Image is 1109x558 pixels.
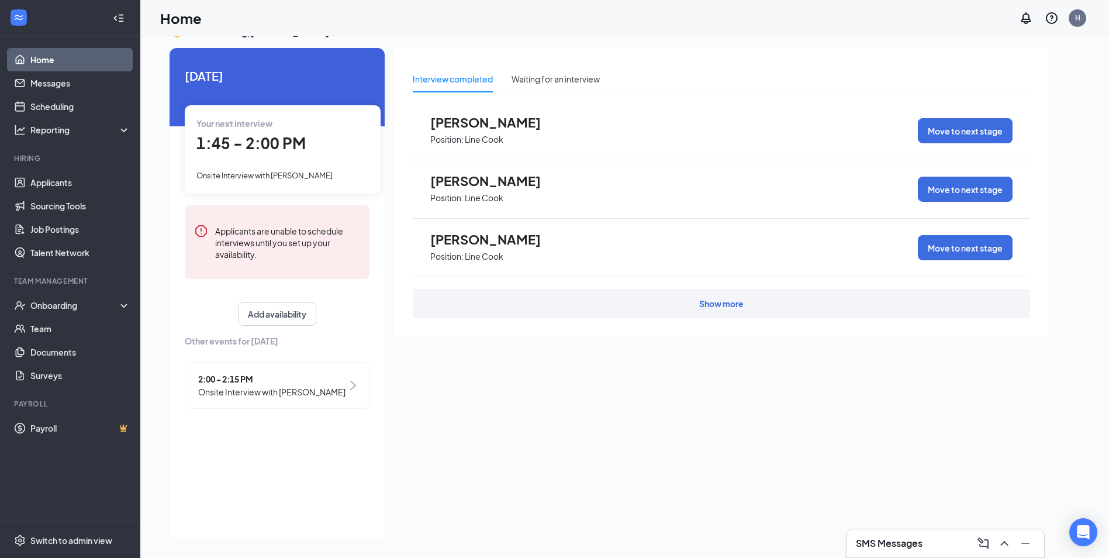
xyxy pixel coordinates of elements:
[30,171,130,194] a: Applicants
[194,224,208,238] svg: Error
[1045,11,1059,25] svg: QuestionInfo
[30,340,130,364] a: Documents
[430,115,559,130] span: [PERSON_NAME]
[413,73,493,85] div: Interview completed
[196,118,272,129] span: Your next interview
[185,67,369,85] span: [DATE]
[465,251,503,262] p: Line Cook
[30,299,120,311] div: Onboarding
[918,235,1013,260] button: Move to next stage
[976,536,990,550] svg: ComposeMessage
[995,534,1014,553] button: ChevronUp
[196,171,333,180] span: Onsite Interview with [PERSON_NAME]
[30,317,130,340] a: Team
[997,536,1011,550] svg: ChevronUp
[14,124,26,136] svg: Analysis
[198,373,346,385] span: 2:00 - 2:15 PM
[918,177,1013,202] button: Move to next stage
[30,194,130,218] a: Sourcing Tools
[14,276,128,286] div: Team Management
[198,385,346,398] span: Onsite Interview with [PERSON_NAME]
[1016,534,1035,553] button: Minimize
[974,534,993,553] button: ComposeMessage
[30,124,131,136] div: Reporting
[1069,518,1097,546] div: Open Intercom Messenger
[238,302,316,326] button: Add availability
[699,298,744,309] div: Show more
[1018,536,1032,550] svg: Minimize
[1075,13,1080,23] div: H
[465,192,503,204] p: Line Cook
[30,416,130,440] a: PayrollCrown
[30,71,130,95] a: Messages
[512,73,600,85] div: Waiting for an interview
[30,218,130,241] a: Job Postings
[430,134,464,145] p: Position:
[30,364,130,387] a: Surveys
[215,224,360,260] div: Applicants are unable to schedule interviews until you set up your availability.
[30,95,130,118] a: Scheduling
[14,399,128,409] div: Payroll
[465,134,503,145] p: Line Cook
[918,118,1013,143] button: Move to next stage
[430,251,464,262] p: Position:
[14,153,128,163] div: Hiring
[430,173,559,188] span: [PERSON_NAME]
[430,192,464,204] p: Position:
[13,12,25,23] svg: WorkstreamLogo
[14,535,26,546] svg: Settings
[196,133,306,153] span: 1:45 - 2:00 PM
[856,537,923,550] h3: SMS Messages
[430,232,559,247] span: [PERSON_NAME]
[30,48,130,71] a: Home
[30,241,130,264] a: Talent Network
[113,12,125,24] svg: Collapse
[185,335,369,347] span: Other events for [DATE]
[1019,11,1033,25] svg: Notifications
[160,8,202,28] h1: Home
[30,535,112,546] div: Switch to admin view
[14,299,26,311] svg: UserCheck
